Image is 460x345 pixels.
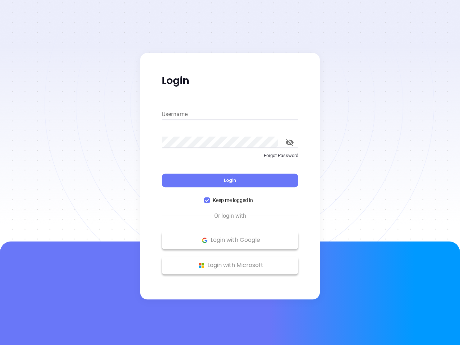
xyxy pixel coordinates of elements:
button: toggle password visibility [281,134,298,151]
span: Login [224,177,236,183]
span: Or login with [211,212,250,220]
a: Forgot Password [162,152,298,165]
img: Google Logo [200,236,209,245]
button: Login [162,174,298,187]
p: Login with Google [165,235,295,245]
p: Forgot Password [162,152,298,159]
button: Google Logo Login with Google [162,231,298,249]
span: Keep me logged in [210,196,256,204]
p: Login [162,74,298,87]
button: Microsoft Logo Login with Microsoft [162,256,298,274]
img: Microsoft Logo [197,261,206,270]
p: Login with Microsoft [165,260,295,271]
